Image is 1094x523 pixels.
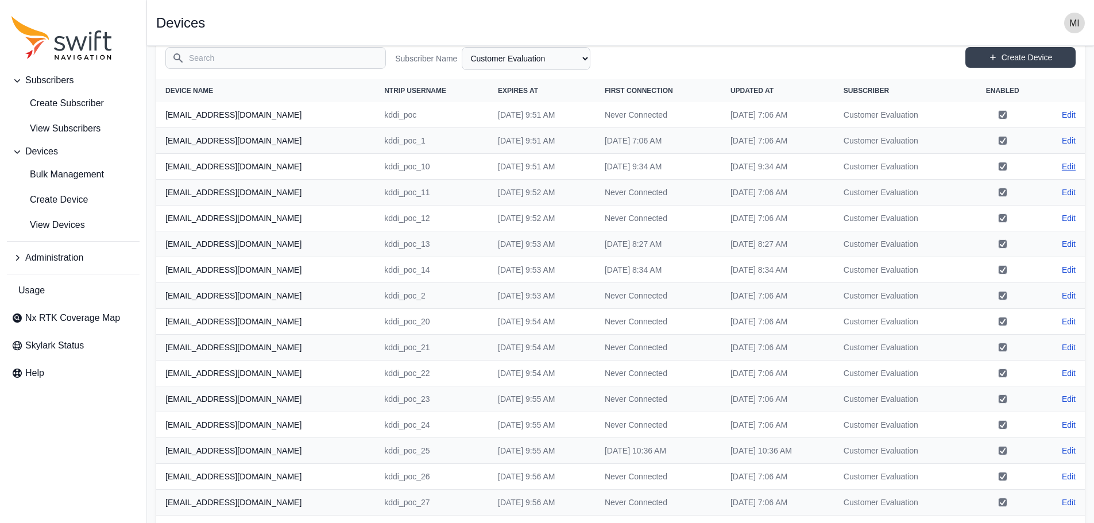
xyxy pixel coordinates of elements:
a: Usage [7,279,140,302]
td: [DATE] 9:51 AM [489,102,596,128]
a: Edit [1062,187,1076,198]
th: NTRIP Username [375,79,489,102]
span: First Connection [605,87,673,95]
td: [DATE] 8:27 AM [721,231,834,257]
td: [DATE] 7:06 AM [721,335,834,361]
td: [DATE] 7:06 AM [721,206,834,231]
td: Customer Evaluation [834,412,966,438]
a: View Subscribers [7,117,140,140]
td: [DATE] 9:54 AM [489,361,596,386]
span: Updated At [730,87,774,95]
a: Help [7,362,140,385]
span: Create Device [11,193,88,207]
td: kddi_poc_12 [375,206,489,231]
td: Never Connected [596,180,721,206]
a: Edit [1062,316,1076,327]
span: View Devices [11,218,85,232]
th: Enabled [966,79,1039,102]
td: [DATE] 8:34 AM [721,257,834,283]
a: Edit [1062,264,1076,276]
span: Devices [25,145,58,158]
td: [DATE] 9:53 AM [489,283,596,309]
td: [DATE] 7:06 AM [721,490,834,516]
td: Never Connected [596,386,721,412]
th: [EMAIL_ADDRESS][DOMAIN_NAME] [156,309,375,335]
a: Edit [1062,342,1076,353]
td: [DATE] 7:06 AM [721,102,834,128]
td: [DATE] 7:06 AM [721,386,834,412]
td: [DATE] 10:36 AM [596,438,721,464]
td: Never Connected [596,412,721,438]
th: [EMAIL_ADDRESS][DOMAIN_NAME] [156,361,375,386]
img: user photo [1064,13,1085,33]
td: Customer Evaluation [834,464,966,490]
td: [DATE] 9:51 AM [489,128,596,154]
td: [DATE] 9:52 AM [489,206,596,231]
td: [DATE] 7:06 AM [721,309,834,335]
th: [EMAIL_ADDRESS][DOMAIN_NAME] [156,490,375,516]
td: Customer Evaluation [834,128,966,154]
a: Edit [1062,497,1076,508]
th: [EMAIL_ADDRESS][DOMAIN_NAME] [156,283,375,309]
th: [EMAIL_ADDRESS][DOMAIN_NAME] [156,180,375,206]
span: Nx RTK Coverage Map [25,311,120,325]
td: [DATE] 9:34 AM [596,154,721,180]
td: [DATE] 9:55 AM [489,412,596,438]
input: Search [165,47,386,69]
td: Customer Evaluation [834,257,966,283]
button: Devices [7,140,140,163]
td: [DATE] 7:06 AM [721,128,834,154]
td: kddi_poc_20 [375,309,489,335]
th: [EMAIL_ADDRESS][DOMAIN_NAME] [156,464,375,490]
td: [DATE] 7:06 AM [721,283,834,309]
td: Customer Evaluation [834,335,966,361]
span: View Subscribers [11,122,100,135]
td: kddi_poc_22 [375,361,489,386]
span: Subscribers [25,73,74,87]
td: [DATE] 10:36 AM [721,438,834,464]
a: Edit [1062,419,1076,431]
td: [DATE] 7:06 AM [596,128,721,154]
td: [DATE] 9:55 AM [489,386,596,412]
td: [DATE] 9:55 AM [489,438,596,464]
td: Customer Evaluation [834,154,966,180]
td: Customer Evaluation [834,206,966,231]
td: Never Connected [596,102,721,128]
span: Bulk Management [11,168,104,181]
td: Never Connected [596,464,721,490]
th: [EMAIL_ADDRESS][DOMAIN_NAME] [156,102,375,128]
select: Subscriber [462,47,590,70]
a: Edit [1062,161,1076,172]
td: kddi_poc_25 [375,438,489,464]
td: Customer Evaluation [834,283,966,309]
td: [DATE] 9:53 AM [489,231,596,257]
td: kddi_poc_24 [375,412,489,438]
span: Expires At [498,87,538,95]
label: Subscriber Name [395,53,457,64]
td: Never Connected [596,283,721,309]
td: kddi_poc_1 [375,128,489,154]
th: Subscriber [834,79,966,102]
td: [DATE] 8:34 AM [596,257,721,283]
td: [DATE] 7:06 AM [721,180,834,206]
td: kddi_poc_10 [375,154,489,180]
td: [DATE] 9:54 AM [489,335,596,361]
td: [DATE] 9:56 AM [489,490,596,516]
th: Device Name [156,79,375,102]
th: [EMAIL_ADDRESS][DOMAIN_NAME] [156,335,375,361]
th: [EMAIL_ADDRESS][DOMAIN_NAME] [156,257,375,283]
a: Create Subscriber [7,92,140,115]
span: Help [25,366,44,380]
span: Skylark Status [25,339,84,352]
th: [EMAIL_ADDRESS][DOMAIN_NAME] [156,231,375,257]
a: Edit [1062,109,1076,121]
span: Administration [25,251,83,265]
th: [EMAIL_ADDRESS][DOMAIN_NAME] [156,128,375,154]
button: Subscribers [7,69,140,92]
th: [EMAIL_ADDRESS][DOMAIN_NAME] [156,412,375,438]
td: [DATE] 7:06 AM [721,412,834,438]
a: Edit [1062,393,1076,405]
td: [DATE] 9:52 AM [489,180,596,206]
span: Usage [18,284,45,297]
td: Customer Evaluation [834,309,966,335]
